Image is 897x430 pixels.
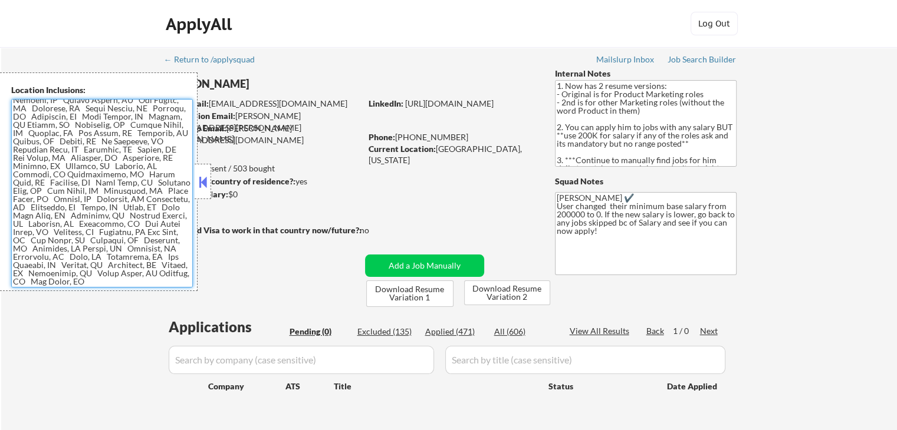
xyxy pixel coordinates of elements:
[570,325,633,337] div: View All Results
[369,132,395,142] strong: Phone:
[360,224,393,236] div: no
[165,123,361,145] div: [PERSON_NAME][EMAIL_ADDRESS][DOMAIN_NAME]
[165,163,361,174] div: 471 sent / 503 bought
[464,280,550,305] button: Download Resume Variation 2
[369,131,535,143] div: [PHONE_NUMBER]
[369,143,535,166] div: [GEOGRAPHIC_DATA], [US_STATE]
[667,381,719,392] div: Date Applied
[208,381,285,392] div: Company
[165,176,357,187] div: yes
[11,84,193,96] div: Location Inclusions:
[668,55,737,67] a: Job Search Builder
[165,176,295,186] strong: Can work in country of residence?:
[366,280,454,307] button: Download Resume Variation 1
[700,325,719,337] div: Next
[405,98,494,108] a: [URL][DOMAIN_NAME]
[548,375,650,396] div: Status
[169,346,434,374] input: Search by company (case sensitive)
[164,55,266,67] a: ← Return to /applysquad
[165,77,408,91] div: [PERSON_NAME]
[673,325,700,337] div: 1 / 0
[369,98,403,108] strong: LinkedIn:
[165,225,362,235] strong: Will need Visa to work in that country now/future?:
[596,55,655,67] a: Mailslurp Inbox
[691,12,738,35] button: Log Out
[646,325,665,337] div: Back
[169,320,285,334] div: Applications
[445,346,725,374] input: Search by title (case sensitive)
[555,68,737,80] div: Internal Notes
[369,144,436,154] strong: Current Location:
[357,326,416,338] div: Excluded (135)
[165,188,361,200] div: $0
[166,14,235,34] div: ApplyAll
[334,381,537,392] div: Title
[425,326,484,338] div: Applied (471)
[164,55,266,64] div: ← Return to /applysquad
[166,98,361,110] div: [EMAIL_ADDRESS][DOMAIN_NAME]
[555,176,737,187] div: Squad Notes
[494,326,553,338] div: All (606)
[596,55,655,64] div: Mailslurp Inbox
[285,381,334,392] div: ATS
[290,326,349,338] div: Pending (0)
[365,254,484,277] button: Add a Job Manually
[668,55,737,64] div: Job Search Builder
[166,110,361,145] div: [PERSON_NAME][EMAIL_ADDRESS][PERSON_NAME][DOMAIN_NAME]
